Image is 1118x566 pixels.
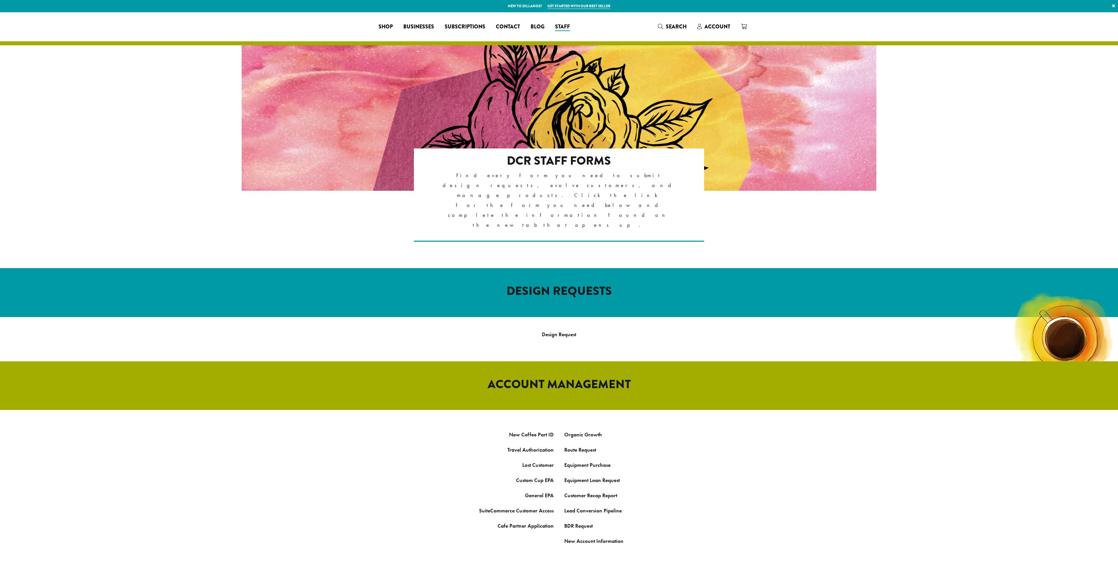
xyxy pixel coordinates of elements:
[522,462,554,468] a: Lost Customer
[555,23,570,31] span: Staff
[564,477,620,484] a: Equipment Loan Request
[479,507,554,514] a: SuiteCommerce Customer Access
[445,23,485,31] span: Subscriptions
[704,23,730,30] span: Account
[564,492,617,499] a: Customer Recap Report
[564,522,593,529] a: BDR Request
[509,431,554,438] a: New Coffee Part ID
[443,171,676,230] p: Find every form you need to submit design requests, evolve customers, and manage products. Click ...
[542,331,576,338] a: Design Request
[531,23,544,31] span: Blog
[371,284,747,298] h2: DESIGN REQUESTS
[496,23,520,31] span: Contact
[606,462,611,468] a: se
[507,446,554,453] a: Travel Authorization
[516,477,554,484] a: Custom Cup EPA
[564,446,596,453] a: Route Request
[443,154,676,168] h2: DCR Staff Forms
[564,462,606,468] a: Equipment Purcha
[666,23,687,30] span: Search
[403,23,434,31] span: Businesses
[379,23,393,31] span: Shop
[498,522,554,529] a: Cafe Partner Application
[547,3,610,9] a: Get started with our best seller
[371,377,747,391] h2: ACCOUNT MANAGEMENT
[550,21,575,32] a: Staff
[564,431,602,438] a: Organic Growth
[564,507,622,514] a: Lead Conversion Pipeline
[564,538,623,545] a: New Account Information
[525,492,554,499] a: General EPA
[653,21,692,32] a: Search
[373,21,398,32] a: Shop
